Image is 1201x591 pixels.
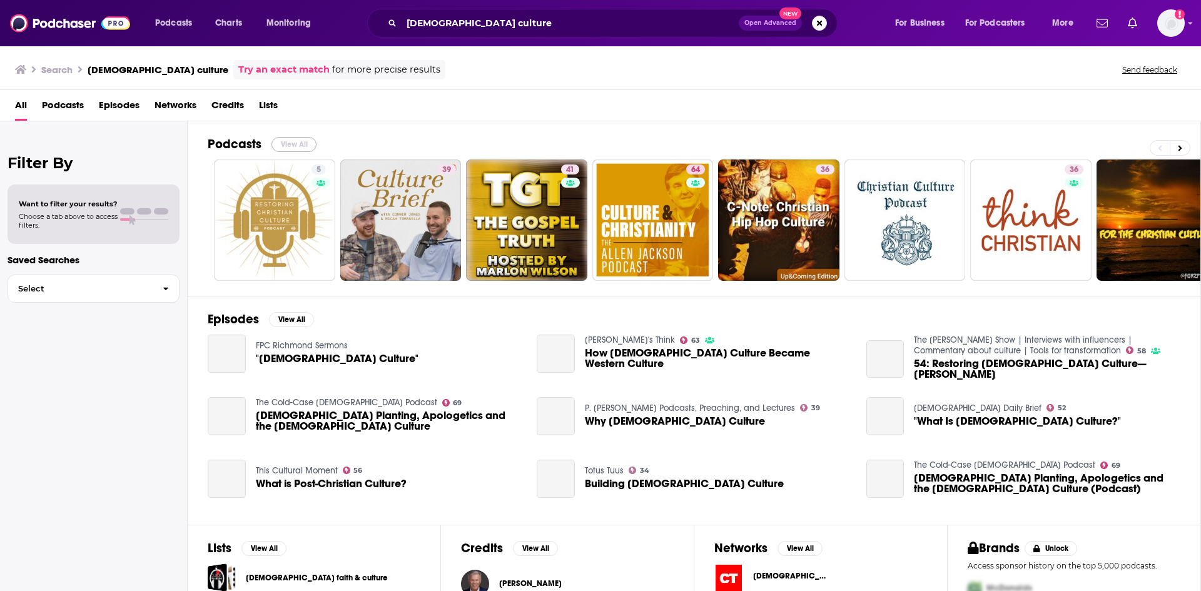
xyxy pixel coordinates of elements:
a: Credits [211,95,244,121]
span: Choose a tab above to access filters. [19,212,118,230]
a: 39 [437,164,456,174]
button: open menu [886,13,960,33]
a: "Christian Culture" [256,353,418,364]
button: View All [269,312,314,327]
button: open menu [957,13,1043,33]
a: PodcastsView All [208,136,317,152]
span: 39 [811,405,820,411]
h2: Lists [208,540,231,556]
a: 56 [343,467,363,474]
a: Networks [155,95,196,121]
a: 64 [686,164,705,174]
h2: Brands [968,540,1020,556]
span: More [1052,14,1073,32]
span: 36 [1070,164,1078,176]
a: Totus Tuus [585,465,624,476]
span: 64 [691,164,700,176]
a: 63 [680,336,700,344]
a: Why Christian Culture [537,397,575,435]
a: How Christian Culture Became Western Culture [585,348,851,369]
a: 36 [970,159,1092,281]
a: Church Planting, Apologetics and the Christian Culture (Podcast) [866,460,905,498]
a: Lists [259,95,278,121]
p: Saved Searches [8,254,180,266]
a: 34 [629,467,649,474]
a: Church Planting, Apologetics and the Christian Culture (Podcast) [914,473,1180,494]
a: FPC Richmond Sermons [256,340,348,351]
button: Select [8,275,180,303]
span: for more precise results [332,63,440,77]
span: Logged in as luilaking [1157,9,1185,37]
div: Search podcasts, credits, & more... [379,9,849,38]
span: Open Advanced [744,20,796,26]
span: How [DEMOGRAPHIC_DATA] Culture Became Western Culture [585,348,851,369]
a: "Christian Culture" [208,335,246,373]
span: Building [DEMOGRAPHIC_DATA] Culture [585,478,784,489]
h2: Filter By [8,154,180,172]
button: View All [271,137,317,152]
h2: Networks [714,540,768,556]
input: Search podcasts, credits, & more... [402,13,739,33]
a: 41 [466,159,587,281]
button: View All [513,541,558,556]
span: [DEMOGRAPHIC_DATA] [DATE] [753,571,868,581]
span: For Business [895,14,945,32]
a: Why Christian Culture [585,416,765,427]
a: NetworksView All [714,540,823,556]
a: Episodes [99,95,139,121]
span: 34 [640,468,649,473]
span: 54: Restoring [DEMOGRAPHIC_DATA] Culture—[PERSON_NAME] [914,358,1180,380]
span: Want to filter your results? [19,200,118,208]
a: All [15,95,27,121]
a: 64 [592,159,714,281]
span: "What Is [DEMOGRAPHIC_DATA] Culture?" [914,416,1121,427]
a: Show notifications dropdown [1092,13,1113,34]
span: 36 [821,164,829,176]
span: 69 [453,400,462,406]
span: Monitoring [266,14,311,32]
span: [DEMOGRAPHIC_DATA] Planting, Apologetics and the [DEMOGRAPHIC_DATA] Culture (Podcast) [914,473,1180,494]
span: [DEMOGRAPHIC_DATA] Planting, Apologetics and the [DEMOGRAPHIC_DATA] Culture [256,410,522,432]
a: Building Christian Culture [585,478,784,489]
a: 41 [561,164,579,174]
span: 52 [1058,405,1066,411]
span: For Podcasters [965,14,1025,32]
span: 58 [1137,348,1146,354]
span: 39 [442,164,451,176]
svg: Add a profile image [1175,9,1185,19]
a: 39 [340,159,462,281]
button: open menu [1043,13,1089,33]
a: Show notifications dropdown [1123,13,1142,34]
button: open menu [258,13,327,33]
a: 54: Restoring Christian Culture—Dr. Anthony Esolen [866,340,905,378]
a: Podcasts [42,95,84,121]
a: CreditsView All [461,540,558,556]
a: Catholic Daily Brief [914,403,1041,413]
a: This Cultural Moment [256,465,338,476]
h2: Credits [461,540,503,556]
a: [DEMOGRAPHIC_DATA] faith & culture [246,571,388,585]
button: Show profile menu [1157,9,1185,37]
a: 36 [816,164,834,174]
a: 36 [718,159,839,281]
span: 5 [317,164,321,176]
h2: Podcasts [208,136,261,152]
a: Church Planting, Apologetics and the Christian Culture [256,410,522,432]
span: Podcasts [155,14,192,32]
a: Building Christian Culture [537,460,575,498]
a: The Cold-Case Christianity Podcast [256,397,437,408]
a: ListsView All [208,540,286,556]
a: 36 [1065,164,1083,174]
h2: Episodes [208,311,259,327]
span: Select [8,285,153,293]
span: Why [DEMOGRAPHIC_DATA] Culture [585,416,765,427]
a: 5 [312,164,326,174]
h3: [DEMOGRAPHIC_DATA] culture [88,64,228,76]
button: Unlock [1025,541,1078,556]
